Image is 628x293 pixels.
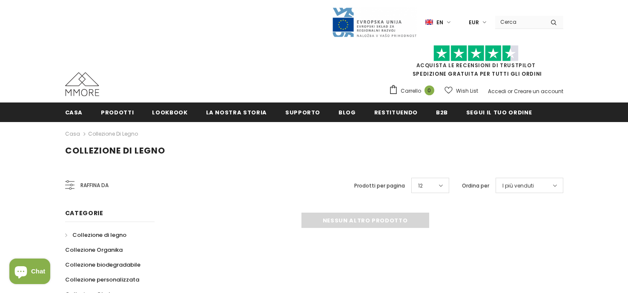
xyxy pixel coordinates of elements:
a: Casa [65,102,83,122]
span: or [508,88,513,95]
span: en [436,18,443,27]
span: Categorie [65,209,103,217]
label: Ordina per [462,182,489,190]
a: Casa [65,129,80,139]
a: Javni Razpis [332,18,417,26]
a: Collezione di legno [65,228,126,242]
span: SPEDIZIONE GRATUITA PER TUTTI GLI ORDINI [389,49,563,77]
a: Collezione personalizzata [65,272,139,287]
span: Prodotti [101,108,134,117]
img: Fidati di Pilot Stars [433,45,519,62]
span: La nostra storia [206,108,267,117]
a: Collezione Organika [65,242,123,257]
a: Segui il tuo ordine [466,102,532,122]
span: Casa [65,108,83,117]
a: Collezione di legno [88,130,138,137]
a: Prodotti [101,102,134,122]
input: Search Site [495,16,544,28]
span: EUR [469,18,479,27]
inbox-online-store-chat: Shopify online store chat [7,259,53,286]
span: Carrello [401,87,421,95]
span: B2B [436,108,448,117]
span: Blog [338,108,356,117]
a: Restituendo [374,102,418,122]
span: Restituendo [374,108,418,117]
a: Lookbook [152,102,187,122]
span: Raffina da [80,181,109,190]
a: Acquista le recensioni di TrustPilot [416,62,536,69]
a: Collezione biodegradabile [65,257,141,272]
label: Prodotti per pagina [354,182,405,190]
a: Accedi [488,88,506,95]
span: 12 [418,182,423,190]
span: I più venduti [502,182,534,190]
a: Wish List [444,83,478,98]
a: Blog [338,102,356,122]
span: supporto [285,108,320,117]
span: Lookbook [152,108,187,117]
span: Wish List [456,87,478,95]
span: Segui il tuo ordine [466,108,532,117]
span: Collezione di legno [72,231,126,239]
a: supporto [285,102,320,122]
img: Casi MMORE [65,72,99,96]
img: i-lang-1.png [425,19,433,26]
a: B2B [436,102,448,122]
span: Collezione biodegradabile [65,261,141,269]
span: Collezione personalizzata [65,276,139,284]
a: Carrello 0 [389,85,439,97]
img: Javni Razpis [332,7,417,38]
a: Creare un account [514,88,563,95]
span: 0 [424,85,434,95]
a: La nostra storia [206,102,267,122]
span: Collezione di legno [65,145,165,156]
span: Collezione Organika [65,246,123,254]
